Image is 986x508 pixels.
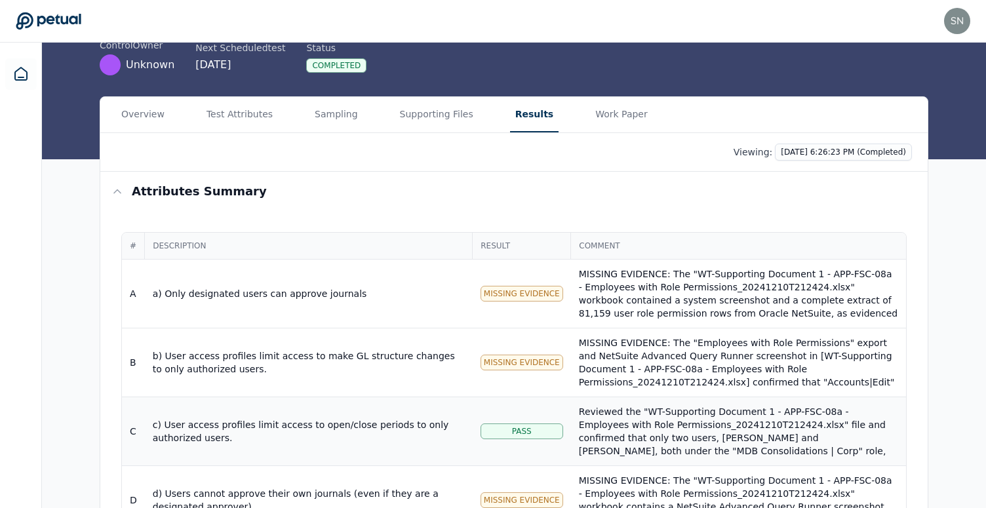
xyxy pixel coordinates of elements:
p: Viewing: [734,146,773,159]
span: Pass [512,426,532,437]
div: b) User access profiles limit access to make GL structure changes to only authorized users. [153,349,465,376]
div: control Owner [100,39,174,52]
span: Unknown [126,57,174,73]
a: Go to Dashboard [16,12,81,30]
div: [DATE] [195,57,285,73]
span: Missing Evidence [484,288,560,299]
span: # [130,241,136,251]
span: Comment [579,241,898,251]
span: Description [153,241,464,251]
div: a) Only designated users can approve journals [153,287,465,300]
div: MISSING EVIDENCE: The "Employees with Role Permissions" export and NetSuite Advanced Query Runner... [579,336,898,507]
button: Work Paper [590,97,653,132]
td: B [122,328,145,397]
h3: Attributes summary [132,182,267,201]
span: Result [481,241,562,251]
td: C [122,397,145,466]
button: [DATE] 6:26:23 PM (Completed) [775,144,912,161]
button: Test Attributes [201,97,278,132]
a: Dashboard [5,58,37,90]
button: Attributes summary [100,172,928,211]
div: MISSING EVIDENCE: The "WT-Supporting Document 1 - APP-FSC-08a - Employees with Role Permissions_2... [579,267,898,412]
button: Results [510,97,559,132]
button: Overview [116,97,170,132]
div: Next Scheduled test [195,41,285,54]
span: Missing Evidence [484,357,560,368]
div: c) User access profiles limit access to open/close periods to only authorized users. [153,418,465,444]
button: Supporting Files [395,97,479,132]
span: Missing Evidence [484,495,560,505]
div: Status [306,41,366,54]
td: A [122,260,145,328]
button: Sampling [309,97,363,132]
img: snir@petual.ai [944,8,970,34]
div: Completed [306,58,366,73]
